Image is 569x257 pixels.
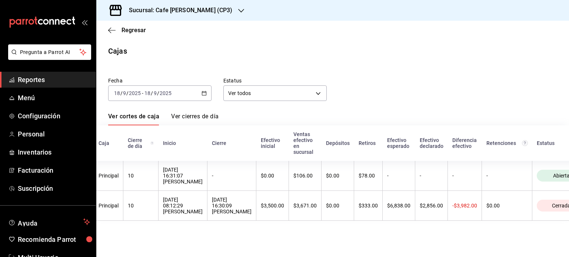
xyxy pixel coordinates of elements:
[223,85,327,101] div: Ver todos
[108,113,159,125] a: Ver cortes de caja
[452,173,477,179] div: -
[128,203,154,209] div: 10
[326,173,349,179] div: $0.00
[142,90,143,96] span: -
[108,78,212,83] label: Fecha
[359,140,378,146] div: Retiros
[18,217,80,226] span: Ayuda
[293,203,317,209] div: $3,671.00
[18,93,90,103] span: Menú
[387,173,410,179] div: -
[81,19,87,25] button: open_drawer_menu
[120,90,123,96] span: /
[163,140,203,146] div: Inicio
[420,137,443,149] div: Efectivo declarado
[359,203,378,209] div: $333.00
[212,197,252,214] div: [DATE] 16:30:09 [PERSON_NAME]
[144,90,151,96] input: --
[123,6,232,15] h3: Sucursal: Cafe [PERSON_NAME] (CP3)
[293,131,317,155] div: Ventas efectivo en sucursal
[261,203,284,209] div: $3,500.00
[223,78,327,83] label: Estatus
[163,197,203,214] div: [DATE] 08:12:29 [PERSON_NAME]
[99,173,119,179] div: Principal
[18,111,90,121] span: Configuración
[153,90,157,96] input: --
[18,165,90,175] span: Facturación
[18,183,90,193] span: Suscripción
[452,137,478,149] div: Diferencia efectivo
[486,140,528,146] div: Retenciones
[114,90,120,96] input: --
[522,140,528,146] svg: Total de retenciones de propinas registradas
[486,173,528,179] div: -
[99,203,119,209] div: Principal
[420,203,443,209] div: $2,856.00
[171,113,219,125] a: Ver cierres de día
[420,173,443,179] div: -
[151,90,153,96] span: /
[123,90,126,96] input: --
[486,203,528,209] div: $0.00
[20,48,80,56] span: Pregunta a Parrot AI
[150,140,154,146] svg: El número de cierre de día es consecutivo y consolida todos los cortes de caja previos en un únic...
[326,203,349,209] div: $0.00
[293,173,317,179] div: $106.00
[8,44,91,60] button: Pregunta a Parrot AI
[261,137,284,149] div: Efectivo inicial
[108,113,219,125] div: navigation tabs
[261,173,284,179] div: $0.00
[326,140,350,146] div: Depósitos
[108,45,127,57] div: Cajas
[18,129,90,139] span: Personal
[128,173,154,179] div: 10
[18,147,90,157] span: Inventarios
[159,90,172,96] input: ----
[122,27,146,34] span: Regresar
[212,173,252,179] div: -
[387,203,410,209] div: $6,838.00
[18,75,90,85] span: Reportes
[129,90,141,96] input: ----
[5,54,91,61] a: Pregunta a Parrot AI
[128,137,154,149] div: Cierre de día
[157,90,159,96] span: /
[387,137,411,149] div: Efectivo esperado
[452,203,477,209] div: -$3,982.00
[163,167,203,185] div: [DATE] 16:31:07 [PERSON_NAME]
[126,90,129,96] span: /
[18,234,90,244] span: Recomienda Parrot
[99,140,119,146] div: Caja
[108,27,146,34] button: Regresar
[359,173,378,179] div: $78.00
[212,140,252,146] div: Cierre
